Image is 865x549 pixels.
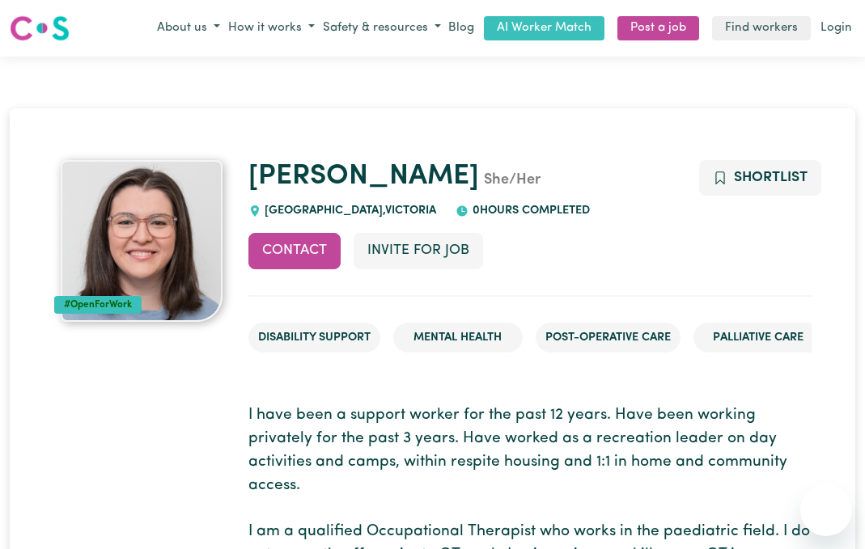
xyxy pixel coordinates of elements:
a: Careseekers logo [10,10,70,47]
button: Safety & resources [319,15,445,42]
a: Find workers [712,16,811,41]
a: [PERSON_NAME] [248,163,479,191]
button: How it works [224,15,319,42]
img: Amy [61,160,223,322]
button: Add to shortlist [699,160,821,196]
button: Contact [248,233,341,268]
li: Mental Health [393,323,523,353]
li: Post-operative care [536,323,681,353]
a: AI Worker Match [484,16,604,41]
span: 0 hours completed [469,205,590,217]
a: Login [817,16,855,41]
a: Blog [445,16,477,41]
span: [GEOGRAPHIC_DATA] , Victoria [261,205,437,217]
a: Post a job [617,16,699,41]
li: Disability Support [248,323,380,353]
button: About us [153,15,224,42]
div: #OpenForWork [54,296,142,314]
li: Palliative care [693,323,823,353]
iframe: Button to launch messaging window [800,484,852,536]
button: Invite for Job [354,233,483,268]
span: She/Her [479,173,541,188]
span: Shortlist [734,171,808,184]
img: Careseekers logo [10,14,70,43]
a: Amy's profile picture'#OpenForWork [54,160,229,322]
